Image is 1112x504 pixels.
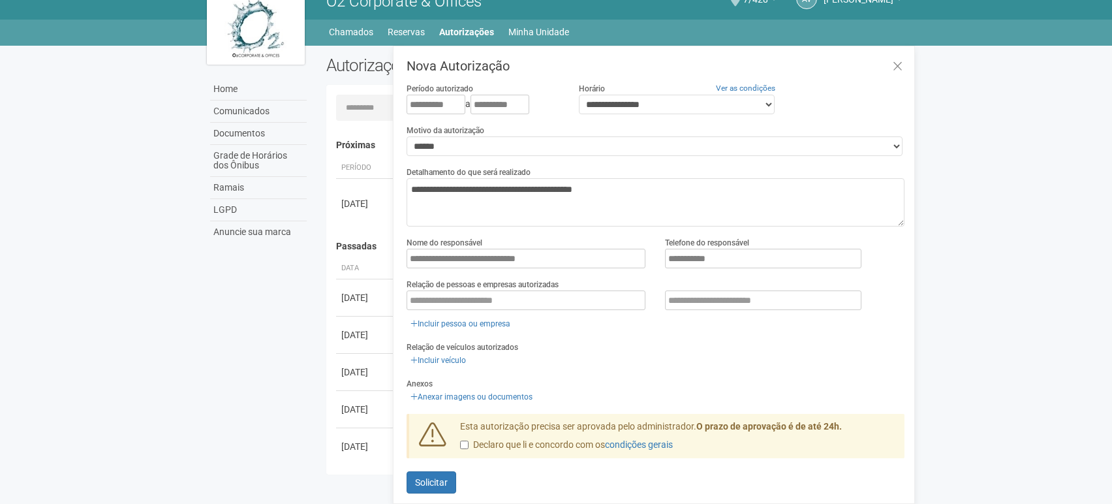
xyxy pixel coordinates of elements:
label: Nome do responsável [407,237,482,249]
label: Período autorizado [407,83,473,95]
a: Anuncie sua marca [210,221,307,243]
h3: Nova Autorização [407,59,904,72]
span: Solicitar [415,477,448,488]
a: Incluir pessoa ou empresa [407,317,514,331]
label: Telefone do responsável [665,237,749,249]
a: Anexar imagens ou documentos [407,390,536,404]
a: Grade de Horários dos Ônibus [210,145,307,177]
a: Autorizações [439,23,494,41]
a: Home [210,78,307,101]
a: Ver as condições [716,84,775,93]
div: [DATE] [341,366,390,379]
label: Anexos [407,378,433,390]
th: Período [336,157,395,179]
div: [DATE] [341,403,390,416]
a: Minha Unidade [508,23,569,41]
a: LGPD [210,199,307,221]
button: Solicitar [407,471,456,494]
input: Declaro que li e concordo com oscondições gerais [460,441,469,449]
div: [DATE] [341,440,390,453]
a: Incluir veículo [407,353,470,368]
a: Reservas [388,23,425,41]
strong: O prazo de aprovação é de até 24h. [696,421,842,432]
label: Horário [579,83,605,95]
div: [DATE] [341,328,390,341]
div: [DATE] [341,197,390,210]
label: Motivo da autorização [407,125,484,136]
h2: Autorizações [326,55,606,75]
div: a [407,95,559,114]
label: Relação de veículos autorizados [407,341,518,353]
label: Detalhamento do que será realizado [407,166,531,178]
a: condições gerais [605,439,673,450]
th: Data [336,258,395,279]
label: Declaro que li e concordo com os [460,439,673,452]
div: Esta autorização precisa ser aprovada pelo administrador. [450,420,904,458]
h4: Próximas [336,140,895,150]
a: Comunicados [210,101,307,123]
label: Relação de pessoas e empresas autorizadas [407,279,559,291]
a: Ramais [210,177,307,199]
a: Documentos [210,123,307,145]
a: Chamados [329,23,373,41]
div: [DATE] [341,291,390,304]
h4: Passadas [336,242,895,251]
